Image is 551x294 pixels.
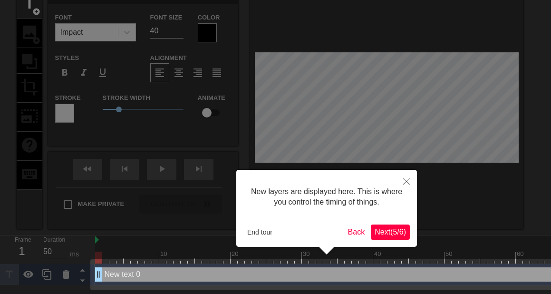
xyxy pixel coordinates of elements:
[396,170,417,192] button: Close
[375,228,406,236] span: Next ( 5 / 6 )
[243,225,276,239] button: End tour
[344,225,369,240] button: Back
[243,177,410,217] div: New layers are displayed here. This is where you control the timing of things.
[371,225,410,240] button: Next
